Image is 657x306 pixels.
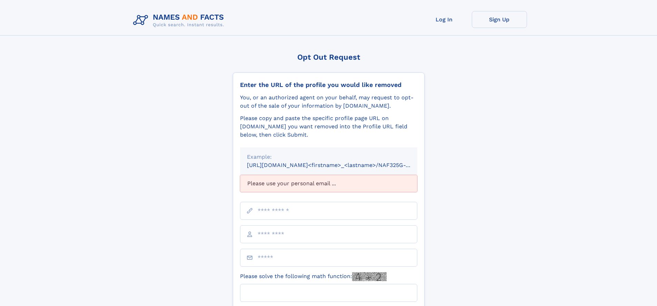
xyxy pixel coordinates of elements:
a: Sign Up [472,11,527,28]
div: Enter the URL of the profile you would like removed [240,81,417,89]
div: Please copy and paste the specific profile page URL on [DOMAIN_NAME] you want removed into the Pr... [240,114,417,139]
div: You, or an authorized agent on your behalf, may request to opt-out of the sale of your informatio... [240,93,417,110]
label: Please solve the following math function: [240,272,387,281]
div: Example: [247,153,410,161]
img: Logo Names and Facts [130,11,230,30]
div: Opt Out Request [233,53,425,61]
a: Log In [417,11,472,28]
small: [URL][DOMAIN_NAME]<firstname>_<lastname>/NAF325G-xxxxxxxx [247,162,430,168]
div: Please use your personal email ... [240,175,417,192]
